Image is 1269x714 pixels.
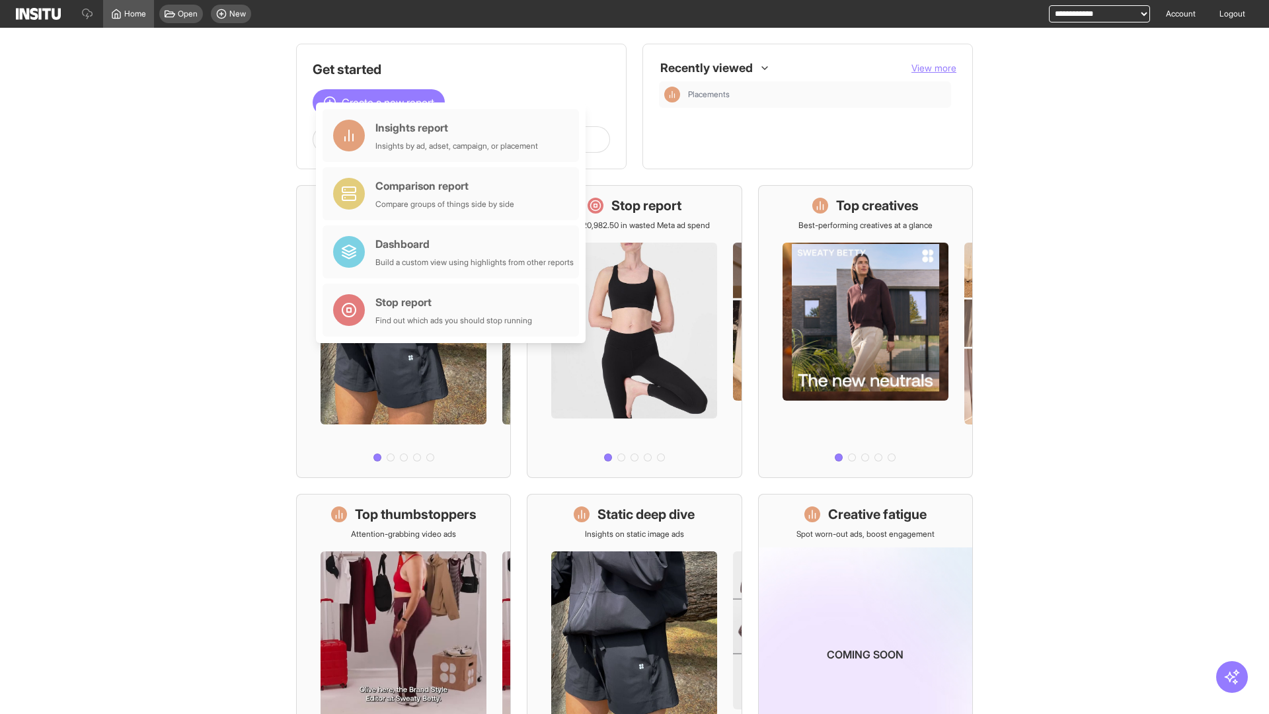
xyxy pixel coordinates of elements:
[798,220,933,231] p: Best-performing creatives at a glance
[758,185,973,478] a: Top creativesBest-performing creatives at a glance
[585,529,684,539] p: Insights on static image ads
[229,9,246,19] span: New
[688,89,730,100] span: Placements
[351,529,456,539] p: Attention-grabbing video ads
[664,87,680,102] div: Insights
[124,9,146,19] span: Home
[178,9,198,19] span: Open
[375,236,574,252] div: Dashboard
[375,141,538,151] div: Insights by ad, adset, campaign, or placement
[527,185,742,478] a: Stop reportSave £20,982.50 in wasted Meta ad spend
[296,185,511,478] a: What's live nowSee all active ads instantly
[16,8,61,20] img: Logo
[355,505,477,524] h1: Top thumbstoppers
[342,95,434,110] span: Create a new report
[375,315,532,326] div: Find out which ads you should stop running
[836,196,919,215] h1: Top creatives
[375,294,532,310] div: Stop report
[313,89,445,116] button: Create a new report
[911,62,956,73] span: View more
[375,199,514,210] div: Compare groups of things side by side
[375,257,574,268] div: Build a custom view using highlights from other reports
[375,178,514,194] div: Comparison report
[611,196,681,215] h1: Stop report
[558,220,710,231] p: Save £20,982.50 in wasted Meta ad spend
[313,60,610,79] h1: Get started
[597,505,695,524] h1: Static deep dive
[911,61,956,75] button: View more
[688,89,946,100] span: Placements
[375,120,538,136] div: Insights report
